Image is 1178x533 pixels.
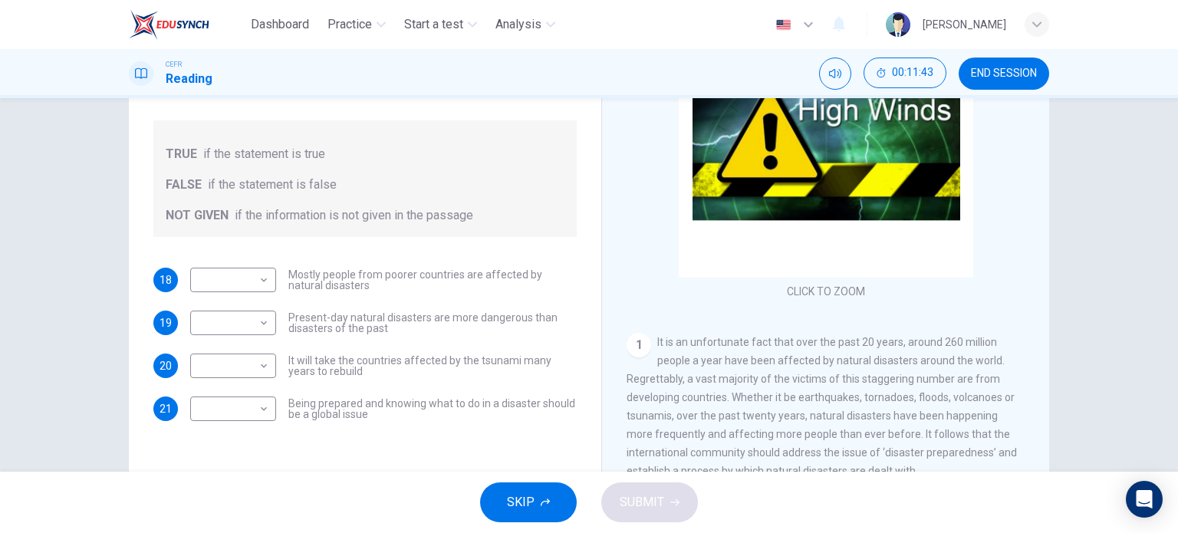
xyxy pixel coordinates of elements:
span: FALSE [166,176,202,194]
img: en [774,19,793,31]
span: 19 [160,317,172,328]
span: Present-day natural disasters are more dangerous than disasters of the past [288,312,577,334]
span: if the statement is false [208,176,337,194]
span: Practice [327,15,372,34]
div: Hide [864,58,946,90]
div: Mute [819,58,851,90]
button: 00:11:43 [864,58,946,88]
div: Open Intercom Messenger [1126,481,1163,518]
button: Analysis [489,11,561,38]
img: EduSynch logo [129,9,209,40]
span: SKIP [507,492,535,513]
span: TRUE [166,145,197,163]
span: 20 [160,360,172,371]
div: [PERSON_NAME] [923,15,1006,34]
button: Dashboard [245,11,315,38]
span: CEFR [166,59,182,70]
span: Start a test [404,15,463,34]
a: EduSynch logo [129,9,245,40]
span: END SESSION [971,67,1037,80]
img: Profile picture [886,12,910,37]
span: Mostly people from poorer countries are affected by natural disasters [288,269,577,291]
span: NOT GIVEN [166,206,229,225]
span: Being prepared and knowing what to do in a disaster should be a global issue [288,398,577,419]
span: Dashboard [251,15,309,34]
span: Analysis [495,15,541,34]
button: END SESSION [959,58,1049,90]
button: Practice [321,11,392,38]
button: Start a test [398,11,483,38]
button: SKIP [480,482,577,522]
h1: Reading [166,70,212,88]
span: if the information is not given in the passage [235,206,473,225]
span: It is an unfortunate fact that over the past 20 years, around 260 million people a year have been... [627,336,1017,477]
span: 18 [160,275,172,285]
span: if the statement is true [203,145,325,163]
span: It will take the countries affected by the tsunami many years to rebuild [288,355,577,377]
span: 21 [160,403,172,414]
span: 00:11:43 [892,67,933,79]
div: 1 [627,333,651,357]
